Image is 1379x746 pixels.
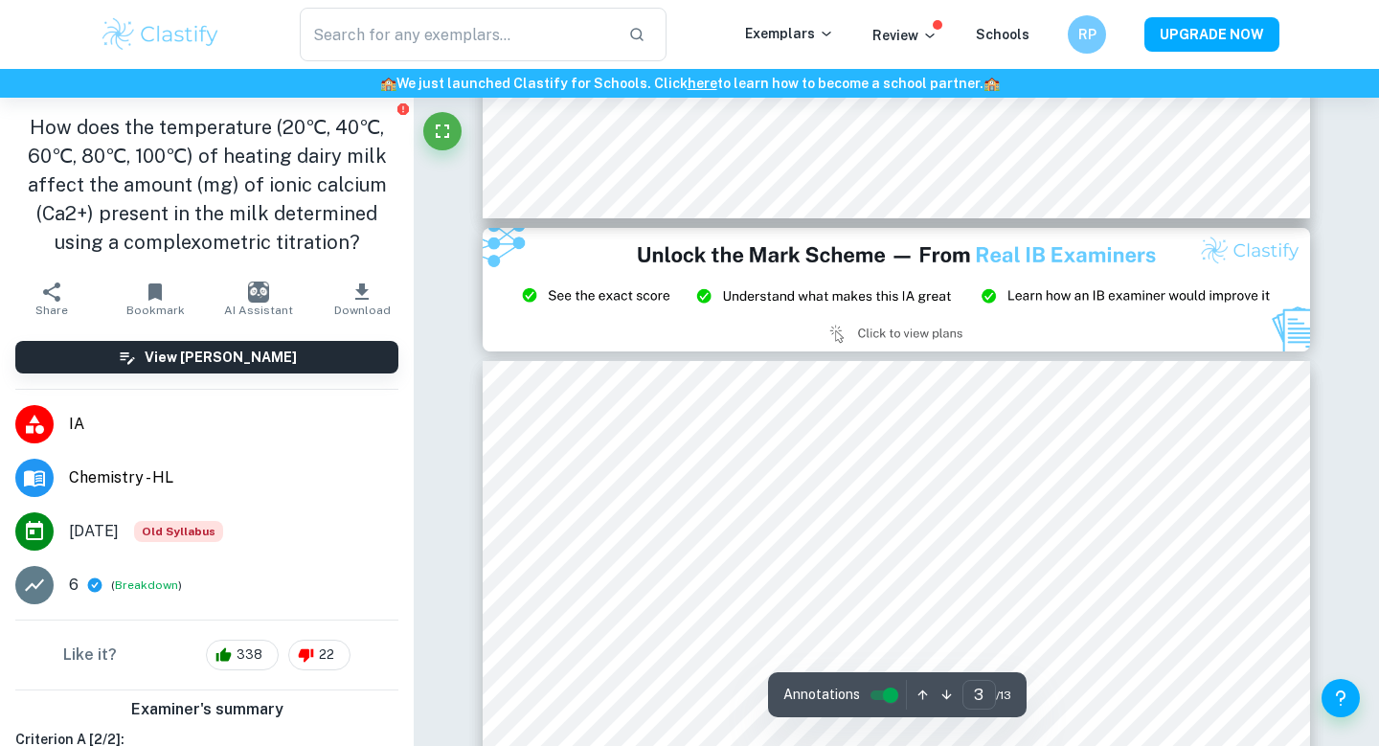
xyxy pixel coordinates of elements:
[100,15,221,54] img: Clastify logo
[334,304,391,317] span: Download
[15,341,398,373] button: View [PERSON_NAME]
[300,8,613,61] input: Search for any exemplars...
[396,102,410,116] button: Report issue
[207,272,310,326] button: AI Assistant
[483,228,1310,352] img: Ad
[248,282,269,303] img: AI Assistant
[226,645,273,665] span: 338
[380,76,396,91] span: 🏫
[688,76,717,91] a: here
[134,521,223,542] div: Starting from the May 2025 session, the Chemistry IA requirements have changed. It's OK to refer ...
[111,576,182,595] span: ( )
[1322,679,1360,717] button: Help and Feedback
[288,640,350,670] div: 22
[115,576,178,594] button: Breakdown
[8,698,406,721] h6: Examiner's summary
[145,347,297,368] h6: View [PERSON_NAME]
[1144,17,1279,52] button: UPGRADE NOW
[783,685,860,705] span: Annotations
[134,521,223,542] span: Old Syllabus
[69,466,398,489] span: Chemistry - HL
[224,304,293,317] span: AI Assistant
[308,645,345,665] span: 22
[63,644,117,667] h6: Like it?
[69,574,79,597] p: 6
[1068,15,1106,54] button: RP
[69,520,119,543] span: [DATE]
[15,113,398,257] h1: How does the temperature (20℃, 40℃, 60℃, 80℃, 100℃) of heating dairy milk affect the amount (mg) ...
[35,304,68,317] span: Share
[69,413,398,436] span: IA
[103,272,207,326] button: Bookmark
[206,640,279,670] div: 338
[4,73,1375,94] h6: We just launched Clastify for Schools. Click to learn how to become a school partner.
[423,112,462,150] button: Fullscreen
[996,687,1011,704] span: / 13
[310,272,414,326] button: Download
[1076,24,1098,45] h6: RP
[745,23,834,44] p: Exemplars
[126,304,185,317] span: Bookmark
[872,25,938,46] p: Review
[976,27,1029,42] a: Schools
[983,76,1000,91] span: 🏫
